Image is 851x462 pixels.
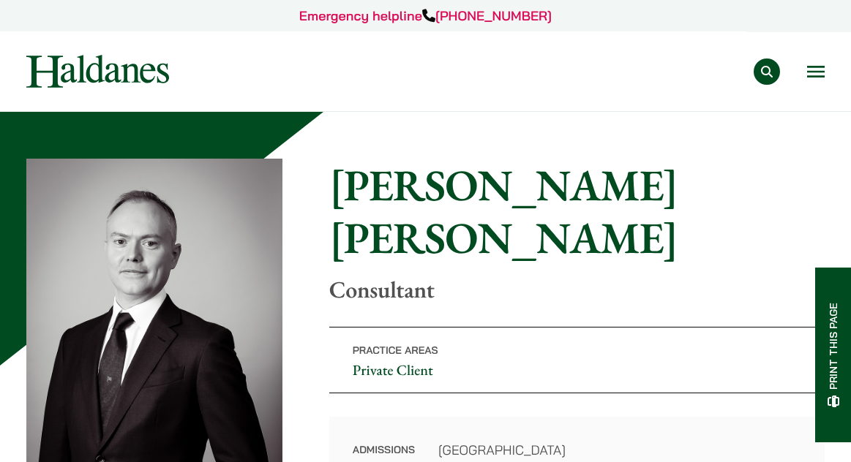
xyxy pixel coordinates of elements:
img: Logo of Haldanes [26,55,169,88]
span: Practice Areas [353,344,438,357]
a: Private Client [353,360,433,379]
h1: [PERSON_NAME] [PERSON_NAME] [329,159,825,264]
p: Consultant [329,276,825,303]
button: Search [754,58,780,85]
button: Open menu [807,66,825,77]
dd: [GEOGRAPHIC_DATA] [438,440,801,460]
a: Emergency helpline[PHONE_NUMBER] [299,7,552,24]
